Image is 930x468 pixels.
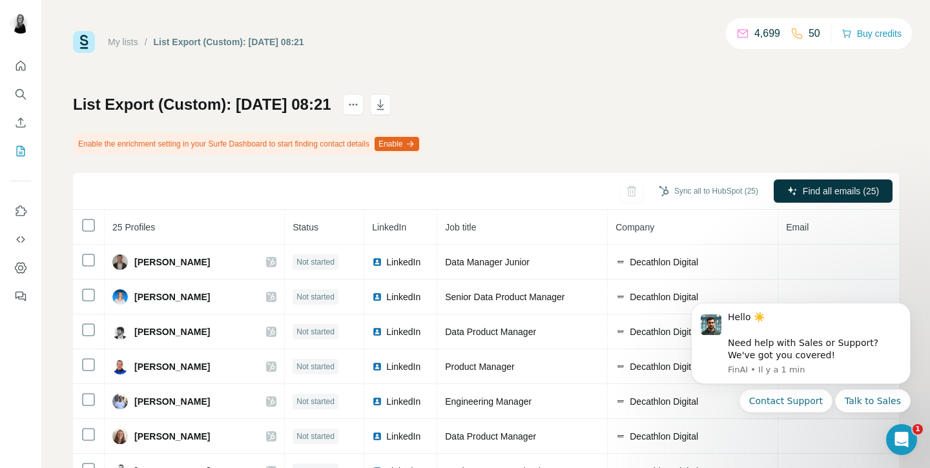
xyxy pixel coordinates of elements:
span: Decathlon Digital [630,325,698,338]
img: Avatar [112,289,128,305]
button: My lists [10,139,31,163]
span: [PERSON_NAME] [134,256,210,269]
button: Search [10,83,31,106]
span: Decathlon Digital [630,256,698,269]
span: Not started [296,396,335,407]
img: Avatar [112,359,128,374]
button: Dashboard [10,256,31,280]
img: Avatar [112,429,128,444]
span: Decathlon Digital [630,290,698,303]
img: company-logo [615,396,626,407]
img: LinkedIn logo [372,396,382,407]
button: Enable [375,137,419,151]
span: Senior Data Product Manager [445,292,564,302]
iframe: Intercom live chat [886,424,917,455]
span: Engineering Manager [445,396,532,407]
span: LinkedIn [372,222,406,232]
span: 1 [913,424,923,434]
span: Data Manager Junior [445,257,530,267]
iframe: Intercom notifications message [672,291,930,420]
button: Sync all to HubSpot (25) [650,181,767,201]
img: LinkedIn logo [372,257,382,267]
span: Status [293,222,318,232]
button: Feedback [10,285,31,308]
span: Product Manager [445,361,514,372]
button: Enrich CSV [10,111,31,134]
p: 50 [809,26,820,41]
p: 4,699 [754,26,780,41]
button: Buy credits [842,25,902,43]
span: Decathlon Digital [630,360,698,373]
span: Not started [296,256,335,268]
span: LinkedIn [386,256,420,269]
img: Avatar [10,13,31,34]
span: Data Product Manager [445,431,536,442]
span: [PERSON_NAME] [134,290,210,303]
span: [PERSON_NAME] [134,325,210,338]
span: [PERSON_NAME] [134,360,210,373]
button: Quick start [10,54,31,77]
span: LinkedIn [386,325,420,338]
img: company-logo [615,327,626,337]
img: Surfe Logo [73,31,95,53]
span: Not started [296,431,335,442]
img: company-logo [615,431,626,442]
span: Email [786,222,809,232]
span: LinkedIn [386,395,420,408]
div: List Export (Custom): [DATE] 08:21 [154,36,304,48]
span: Job title [445,222,476,232]
img: Avatar [112,394,128,409]
span: [PERSON_NAME] [134,430,210,443]
li: / [145,36,147,48]
img: company-logo [615,361,626,372]
span: Company [615,222,654,232]
img: LinkedIn logo [372,327,382,337]
span: 25 Profiles [112,222,155,232]
img: LinkedIn logo [372,292,382,302]
img: Avatar [112,324,128,340]
button: actions [343,94,364,115]
span: LinkedIn [386,290,420,303]
img: Avatar [112,254,128,270]
span: [PERSON_NAME] [134,395,210,408]
img: company-logo [615,257,626,267]
button: Use Surfe API [10,228,31,251]
span: Data Product Manager [445,327,536,337]
span: LinkedIn [386,430,420,443]
h1: List Export (Custom): [DATE] 08:21 [73,94,331,115]
img: LinkedIn logo [372,361,382,372]
img: company-logo [615,292,626,302]
span: Find all emails (25) [803,185,879,198]
span: LinkedIn [386,360,420,373]
span: Not started [296,291,335,303]
span: Decathlon Digital [630,395,698,408]
button: Use Surfe on LinkedIn [10,199,31,223]
img: LinkedIn logo [372,431,382,442]
a: My lists [108,37,138,47]
span: Not started [296,361,335,372]
button: Find all emails (25) [774,179,893,203]
span: Decathlon Digital [630,430,698,443]
div: Enable the enrichment setting in your Surfe Dashboard to start finding contact details [73,133,422,155]
span: Not started [296,326,335,338]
